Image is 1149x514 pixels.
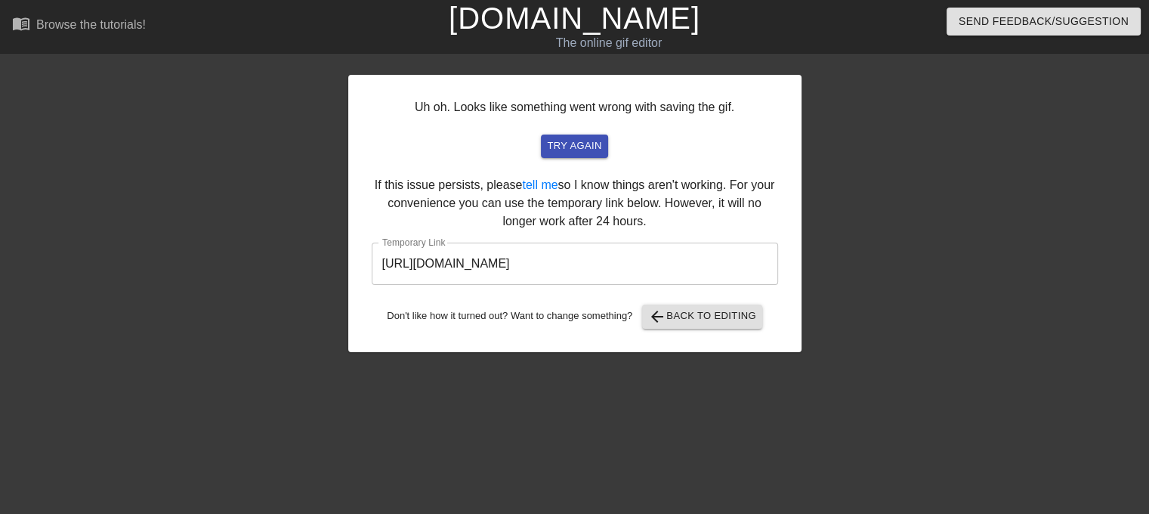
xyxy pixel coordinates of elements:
span: try again [547,138,601,155]
a: tell me [522,178,558,191]
a: [DOMAIN_NAME] [449,2,700,35]
div: Browse the tutorials! [36,18,146,31]
div: The online gif editor [391,34,827,52]
div: Don't like how it turned out? Want to change something? [372,305,778,329]
input: bare [372,243,778,285]
span: arrow_back [648,308,666,326]
span: Back to Editing [648,308,756,326]
a: Browse the tutorials! [12,14,146,38]
span: Send Feedback/Suggestion [959,12,1129,31]
button: Send Feedback/Suggestion [947,8,1141,36]
button: Back to Editing [642,305,762,329]
div: Uh oh. Looks like something went wrong with saving the gif. If this issue persists, please so I k... [348,75,802,352]
span: menu_book [12,14,30,33]
button: try again [541,135,607,158]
